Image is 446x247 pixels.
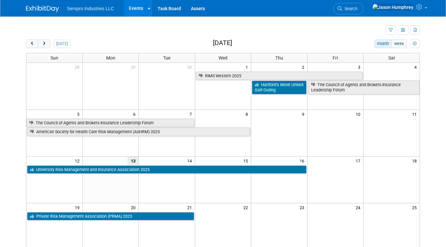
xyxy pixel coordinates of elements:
button: myCustomButton [410,39,420,48]
span: 3 [357,63,363,71]
span: 29 [130,63,138,71]
span: 13 [128,157,138,165]
span: 17 [355,157,363,165]
span: 24 [355,203,363,211]
a: Search [333,3,364,14]
h2: [DATE] [213,39,232,47]
span: 2 [301,63,307,71]
span: Servpro Industries LLC [67,6,114,11]
span: Mon [106,55,115,61]
button: next [38,39,50,48]
span: 18 [411,157,420,165]
span: 22 [243,203,251,211]
span: Thu [275,55,283,61]
button: month [374,39,392,48]
span: 5 [76,110,82,118]
span: 14 [187,157,195,165]
span: Fri [333,55,338,61]
span: 10 [355,110,363,118]
span: 9 [301,110,307,118]
span: Sun [50,55,58,61]
a: American Society for Health Care Risk Management (ASHRM) 2025 [27,128,250,136]
span: 6 [133,110,138,118]
a: Hartford’s Move United Golf Outing [252,81,306,94]
span: 11 [411,110,420,118]
span: 15 [243,157,251,165]
span: 4 [414,63,420,71]
a: The Council of Agents and Brokers-Insurance Leadership Forum [308,81,420,94]
span: 23 [299,203,307,211]
span: 25 [411,203,420,211]
span: 21 [187,203,195,211]
span: 16 [299,157,307,165]
a: University Risk Management and Insurance Association 2025 [27,165,307,174]
span: Wed [219,55,227,61]
span: 7 [189,110,195,118]
span: 28 [74,63,82,71]
span: 1 [245,63,251,71]
img: ExhibitDay [26,6,59,12]
a: RIMS Western 2025 [196,72,363,80]
button: prev [26,39,38,48]
img: Jason Humphrey [372,4,414,11]
a: Private Risk Management Association (PRMA) 2025 [27,212,194,221]
span: 19 [74,203,82,211]
span: 12 [74,157,82,165]
button: week [392,39,407,48]
a: The Council of Agents and Brokers-Insurance Leadership Forum [26,119,194,127]
span: 8 [245,110,251,118]
span: Tue [163,55,170,61]
span: 20 [130,203,138,211]
button: [DATE] [53,39,71,48]
span: Sat [388,55,395,61]
span: 30 [187,63,195,71]
i: Personalize Calendar [413,42,417,46]
span: Search [342,6,357,11]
